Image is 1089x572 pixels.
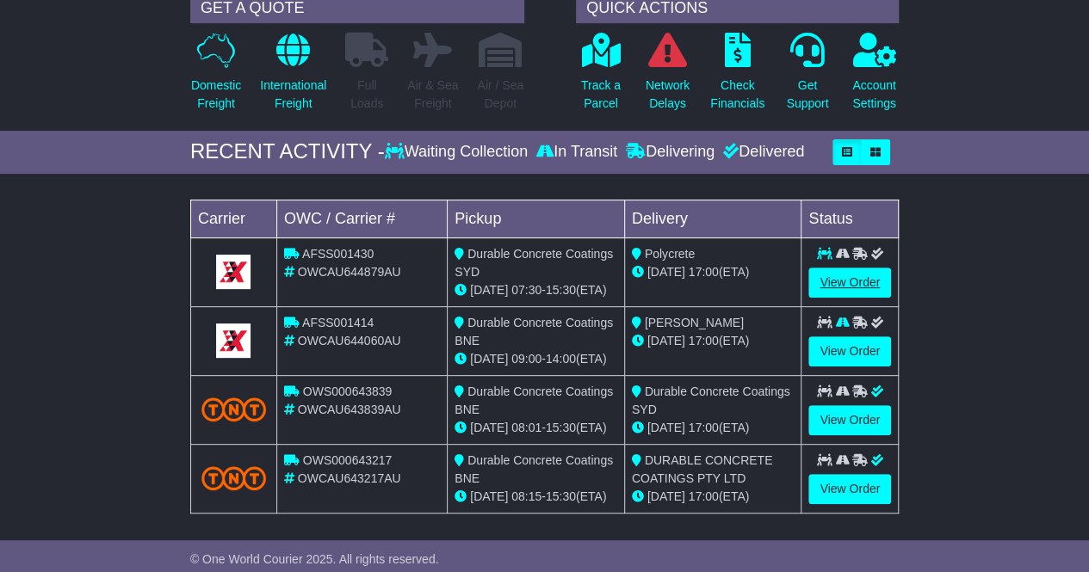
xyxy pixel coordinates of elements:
[647,334,685,348] span: [DATE]
[581,77,621,113] p: Track a Parcel
[298,334,401,348] span: OWCAU644060AU
[632,419,795,437] div: (ETA)
[645,247,695,261] span: Polycrete
[455,350,617,368] div: - (ETA)
[645,32,690,122] a: NetworkDelays
[719,143,804,162] div: Delivered
[808,474,891,504] a: View Order
[190,32,242,122] a: DomesticFreight
[624,200,801,237] td: Delivery
[511,489,541,503] span: 08:15
[345,77,388,113] p: Full Loads
[260,77,326,113] p: International Freight
[190,139,385,164] div: RECENT ACTIVITY -
[259,32,327,122] a: InternationalFreight
[201,397,266,421] img: TNT_Domestic.png
[689,334,719,348] span: 17:00
[622,143,719,162] div: Delivering
[470,283,508,297] span: [DATE]
[546,352,576,366] span: 14:00
[851,32,897,122] a: AccountSettings
[632,384,790,416] span: Durable Concrete Coatings SYD
[470,352,508,366] span: [DATE]
[303,453,393,467] span: OWS000643217
[201,466,266,489] img: TNT_Domestic.png
[302,316,374,329] span: AFSS001414
[647,489,685,503] span: [DATE]
[216,323,251,358] img: GetCarrierServiceLogo
[808,268,891,298] a: View Order
[689,421,719,434] span: 17:00
[546,283,576,297] span: 15:30
[632,453,772,485] span: DURABLE CONCRETE COATINGS PTY LTD
[801,200,899,237] td: Status
[511,352,541,366] span: 09:00
[580,32,622,122] a: Track aParcel
[852,77,896,113] p: Account Settings
[808,336,891,366] a: View Order
[511,283,541,297] span: 07:30
[455,281,617,299] div: - (ETA)
[298,471,401,485] span: OWCAU643217AU
[786,77,828,113] p: Get Support
[470,421,508,434] span: [DATE]
[710,77,764,113] p: Check Financials
[455,316,613,348] span: Durable Concrete Coatings BNE
[647,265,685,279] span: [DATE]
[808,405,891,435] a: View Order
[190,552,439,566] span: © One World Courier 2025. All rights reserved.
[785,32,829,122] a: GetSupport
[302,247,374,261] span: AFSS001430
[511,421,541,434] span: 08:01
[477,77,523,113] p: Air / Sea Depot
[689,265,719,279] span: 17:00
[298,265,401,279] span: OWCAU644879AU
[385,143,532,162] div: Waiting Collection
[455,384,613,416] span: Durable Concrete Coatings BNE
[216,255,251,289] img: GetCarrierServiceLogo
[276,200,447,237] td: OWC / Carrier #
[646,77,690,113] p: Network Delays
[407,77,458,113] p: Air & Sea Freight
[532,143,622,162] div: In Transit
[689,489,719,503] span: 17:00
[190,200,276,237] td: Carrier
[546,489,576,503] span: 15:30
[191,77,241,113] p: Domestic Freight
[455,453,613,485] span: Durable Concrete Coatings BNE
[546,421,576,434] span: 15:30
[709,32,765,122] a: CheckFinancials
[455,419,617,437] div: - (ETA)
[645,316,744,329] span: [PERSON_NAME]
[298,403,401,416] span: OWCAU643839AU
[455,247,613,279] span: Durable Concrete Coatings SYD
[470,489,508,503] span: [DATE]
[632,263,795,281] div: (ETA)
[448,200,625,237] td: Pickup
[455,488,617,506] div: - (ETA)
[632,332,795,350] div: (ETA)
[647,421,685,434] span: [DATE]
[303,384,393,398] span: OWS000643839
[632,488,795,506] div: (ETA)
